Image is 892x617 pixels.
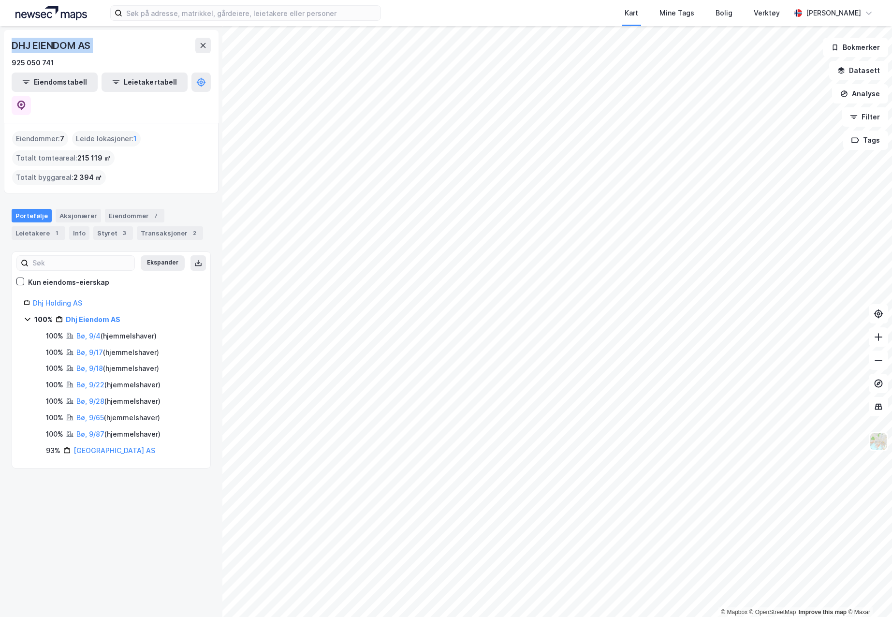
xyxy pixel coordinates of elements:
[73,446,155,455] a: [GEOGRAPHIC_DATA] AS
[76,363,159,374] div: ( hjemmelshaver )
[659,7,694,19] div: Mine Tags
[46,330,63,342] div: 100%
[76,428,161,440] div: ( hjemmelshaver )
[76,330,157,342] div: ( hjemmelshaver )
[823,38,888,57] button: Bokmerker
[76,379,161,391] div: ( hjemmelshaver )
[625,7,638,19] div: Kart
[151,211,161,220] div: 7
[12,170,106,185] div: Totalt byggareal :
[122,6,380,20] input: Søk på adresse, matrikkel, gårdeiere, leietakere eller personer
[12,150,115,166] div: Totalt tomteareal :
[69,226,89,240] div: Info
[190,228,199,238] div: 2
[76,332,101,340] a: Bø, 9/4
[33,299,82,307] a: Dhj Holding AS
[76,348,103,356] a: Bø, 9/17
[46,412,63,424] div: 100%
[102,73,188,92] button: Leietakertabell
[77,152,111,164] span: 215 119 ㎡
[842,107,888,127] button: Filter
[46,396,63,407] div: 100%
[76,397,104,405] a: Bø, 9/28
[29,256,134,270] input: Søk
[12,57,54,69] div: 925 050 741
[15,6,87,20] img: logo.a4113a55bc3d86da70a041830d287a7e.svg
[829,61,888,80] button: Datasett
[76,413,104,422] a: Bø, 9/65
[46,363,63,374] div: 100%
[72,131,141,147] div: Leide lokasjoner :
[12,38,92,53] div: DHJ EIENDOM AS
[12,209,52,222] div: Portefølje
[799,609,847,616] a: Improve this map
[46,428,63,440] div: 100%
[66,315,120,323] a: Dhj Eiendom AS
[76,412,160,424] div: ( hjemmelshaver )
[34,314,53,325] div: 100%
[754,7,780,19] div: Verktøy
[749,609,796,616] a: OpenStreetMap
[93,226,133,240] div: Styret
[141,255,185,271] button: Ekspander
[28,277,109,288] div: Kun eiendoms-eierskap
[73,172,102,183] span: 2 394 ㎡
[832,84,888,103] button: Analyse
[806,7,861,19] div: [PERSON_NAME]
[716,7,732,19] div: Bolig
[105,209,164,222] div: Eiendommer
[721,609,747,616] a: Mapbox
[60,133,64,145] span: 7
[12,73,98,92] button: Eiendomstabell
[76,381,104,389] a: Bø, 9/22
[46,379,63,391] div: 100%
[52,228,61,238] div: 1
[76,430,104,438] a: Bø, 9/87
[46,347,63,358] div: 100%
[12,226,65,240] div: Leietakere
[844,571,892,617] iframe: Chat Widget
[133,133,137,145] span: 1
[12,131,68,147] div: Eiendommer :
[843,131,888,150] button: Tags
[119,228,129,238] div: 3
[869,432,888,451] img: Z
[137,226,203,240] div: Transaksjoner
[76,364,103,372] a: Bø, 9/18
[46,445,60,456] div: 93%
[56,209,101,222] div: Aksjonærer
[76,347,159,358] div: ( hjemmelshaver )
[76,396,161,407] div: ( hjemmelshaver )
